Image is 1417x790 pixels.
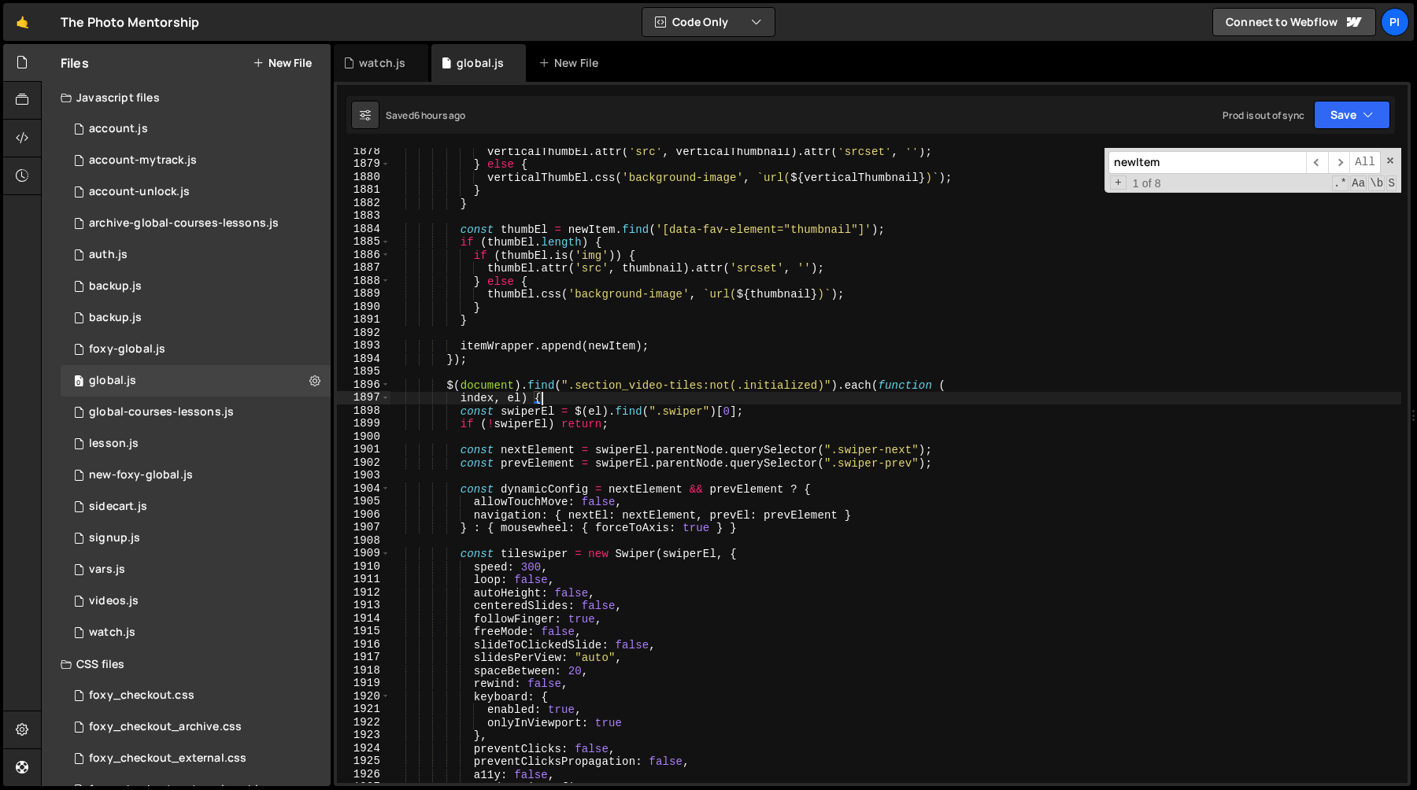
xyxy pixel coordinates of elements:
div: 13533/34220.js [61,113,331,145]
div: 1879 [337,157,390,171]
div: 1906 [337,508,390,522]
div: 1913 [337,599,390,612]
div: 13533/35364.js [61,522,331,554]
div: 1907 [337,521,390,534]
div: global.js [457,55,504,71]
div: new-foxy-global.js [89,468,193,482]
div: signup.js [89,531,140,545]
div: 1880 [337,171,390,184]
div: 13533/34034.js [61,239,331,271]
div: 1910 [337,560,390,574]
div: 1923 [337,729,390,742]
div: 1886 [337,249,390,262]
div: 1893 [337,339,390,353]
div: 1919 [337,677,390,690]
div: 13533/43968.js [61,208,331,239]
div: 1915 [337,625,390,638]
div: backup.js [89,279,142,293]
div: lesson.js [89,437,139,451]
div: 13533/38628.js [61,145,331,176]
span: Search In Selection [1386,175,1397,191]
div: 13533/38507.css [61,680,331,711]
div: 1898 [337,404,390,418]
button: New File [253,57,312,69]
div: foxy-global.js [89,342,165,356]
input: Search for [1108,151,1306,174]
div: 1885 [337,235,390,249]
div: 1882 [337,197,390,210]
div: 1894 [337,353,390,366]
div: 1890 [337,301,390,314]
div: foxy_checkout_external.css [89,751,246,766]
span: Whole Word Search [1368,175,1385,191]
div: 1921 [337,703,390,716]
div: 1925 [337,755,390,768]
div: 13533/44030.css [61,711,331,743]
div: 13533/40053.js [61,460,331,491]
div: 1896 [337,378,390,392]
div: 1911 [337,573,390,586]
a: Connect to Webflow [1212,8,1376,36]
div: The Photo Mentorship [61,13,199,31]
div: 13533/42246.js [61,585,331,617]
div: 1903 [337,469,390,482]
div: 13533/41206.js [61,176,331,208]
span: CaseSensitive Search [1350,175,1367,191]
div: 1901 [337,443,390,456]
div: 1892 [337,327,390,340]
div: 1883 [337,209,390,223]
div: 1904 [337,482,390,496]
div: 13533/34219.js [61,334,331,365]
div: 13533/45030.js [61,302,331,334]
div: account-unlock.js [89,185,190,199]
button: Save [1314,101,1390,129]
span: ​ [1306,151,1328,174]
div: vars.js [89,563,125,577]
div: 6 hours ago [414,109,466,122]
a: Pi [1381,8,1409,36]
div: auth.js [89,248,128,262]
div: foxy_checkout.css [89,688,194,703]
div: 13533/43446.js [61,491,331,522]
div: 1902 [337,456,390,470]
div: 13533/39483.js [61,365,331,397]
span: Toggle Replace mode [1110,175,1127,190]
a: 🤙 [3,3,42,41]
div: CSS files [42,648,331,680]
div: 13533/38527.js [61,617,331,648]
div: 1888 [337,275,390,288]
div: watch.js [359,55,405,71]
div: global.js [89,374,136,388]
div: 1920 [337,690,390,703]
div: Javascript files [42,82,331,113]
div: sidecart.js [89,500,147,514]
div: 1905 [337,495,390,508]
div: 1924 [337,742,390,755]
div: Prod is out of sync [1223,109,1304,122]
span: 0 [74,376,83,389]
span: Alt-Enter [1349,151,1381,174]
div: 1914 [337,612,390,626]
span: ​ [1328,151,1350,174]
div: 1912 [337,586,390,600]
div: 1918 [337,664,390,677]
div: 13533/38978.js [61,554,331,585]
div: 1926 [337,768,390,781]
div: 1900 [337,430,390,444]
span: RegExp Search [1332,175,1349,191]
div: 13533/45031.js [61,271,331,302]
div: 13533/35292.js [61,397,331,428]
div: 1908 [337,534,390,548]
div: 1878 [337,145,390,158]
button: Code Only [642,8,775,36]
span: 1 of 8 [1127,177,1167,190]
div: 1899 [337,417,390,430]
div: 1897 [337,391,390,404]
div: 1909 [337,547,390,560]
div: 1922 [337,716,390,729]
h2: Files [61,54,89,72]
div: videos.js [89,594,139,608]
div: 13533/38747.css [61,743,331,774]
div: global-courses-lessons.js [89,405,234,419]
